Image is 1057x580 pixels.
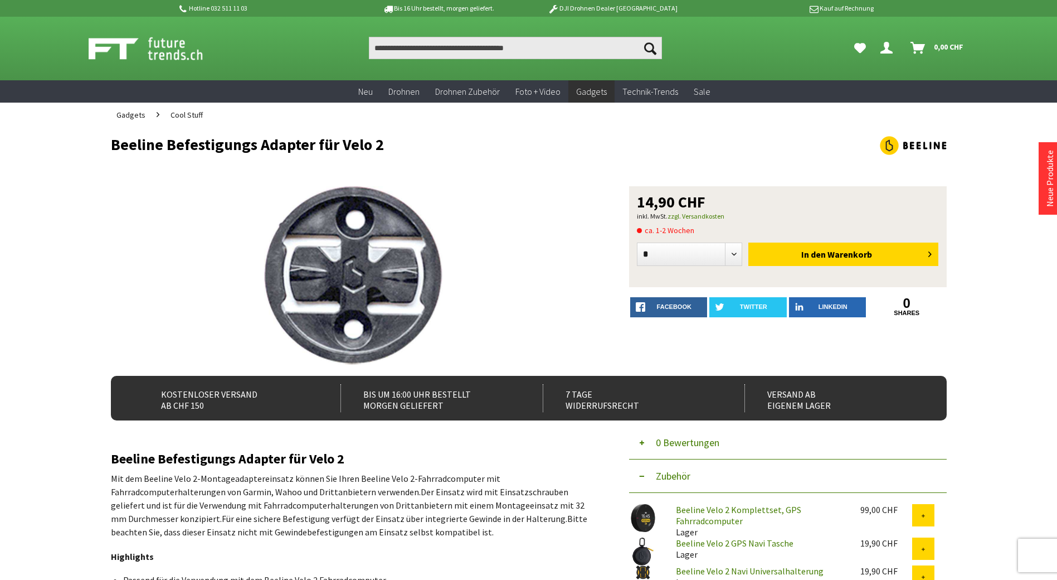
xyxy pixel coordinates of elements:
[676,504,801,526] a: Beeline Velo 2 Komplettset, GPS Fahrradcomputer
[789,297,866,317] a: LinkedIn
[849,37,871,59] a: Meine Favoriten
[622,86,678,97] span: Technik-Trends
[525,2,699,15] p: DJI Drohnen Dealer [GEOGRAPHIC_DATA]
[111,103,151,127] a: Gadgets
[508,80,568,103] a: Foto + Video
[700,2,874,15] p: Kauf auf Rechnung
[629,538,657,565] img: Beeline Velo 2 GPS Navi Tasche
[860,504,912,515] div: 99,00 CHF
[111,473,500,497] span: Mit dem Beeline Velo 2-Montageadaptereinsatz können Sie Ihren Beeline Velo 2-Fahrradcomputer mit ...
[116,110,145,120] span: Gadgets
[676,565,824,577] a: Beeline Velo 2 Navi Universalhalterung
[264,186,442,365] img: Beeline Befestigungs Adapter für Velo 2
[178,2,352,15] p: Hotline 032 511 11 03
[639,37,662,59] button: Suchen
[111,486,584,524] span: Der Einsatz wird mit Einsatzschrauben geliefert und ist für die Verwendung mit Fahrradcomputerhal...
[876,37,902,59] a: Dein Konto
[676,538,793,549] a: Beeline Velo 2 GPS Navi Tasche
[694,86,710,97] span: Sale
[568,80,615,103] a: Gadgets
[667,504,851,538] div: Lager
[629,460,947,493] button: Zubehör
[668,212,724,220] a: zzgl. Versandkosten
[427,80,508,103] a: Drohnen Zubehör
[629,504,657,532] img: Beeline Velo 2 Komplettset, GPS Fahrradcomputer
[381,80,427,103] a: Drohnen
[637,194,705,210] span: 14,90 CHF
[860,565,912,577] div: 19,90 CHF
[1044,150,1055,207] a: Neue Produkte
[615,80,686,103] a: Technik-Trends
[388,86,420,97] span: Drohnen
[709,297,787,317] a: twitter
[352,2,525,15] p: Bis 16 Uhr bestellt, morgen geliefert.
[868,310,946,317] a: shares
[89,35,227,62] img: Shop Futuretrends - zur Startseite wechseln
[637,224,694,237] span: ca. 1-2 Wochen
[515,86,561,97] span: Foto + Video
[748,243,938,266] button: In den Warenkorb
[868,297,946,310] a: 0
[637,210,939,223] p: inkl. MwSt.
[860,538,912,549] div: 19,90 CHF
[667,538,851,560] div: Lager
[576,86,607,97] span: Gadgets
[744,384,922,412] div: Versand ab eigenem Lager
[906,37,969,59] a: Warenkorb
[222,513,567,524] span: Für eine sichere Befestigung verfügt der Einsatz über integrierte Gewinde in der Halterung.
[801,249,826,260] span: In den
[111,136,780,153] h1: Beeline Befestigungs Adapter für Velo 2
[934,38,963,56] span: 0,00 CHF
[139,384,316,412] div: Kostenloser Versand ab CHF 150
[543,384,720,412] div: 7 Tage Widerrufsrecht
[165,103,208,127] a: Cool Stuff
[171,110,203,120] span: Cool Stuff
[880,136,947,155] img: Beeline
[111,452,596,466] h2: Beeline Befestigungs Adapter für Velo 2
[686,80,718,103] a: Sale
[435,86,500,97] span: Drohnen Zubehör
[358,86,373,97] span: Neu
[111,551,154,562] strong: Highlights
[350,80,381,103] a: Neu
[740,303,767,310] span: twitter
[827,249,872,260] span: Warenkorb
[369,37,662,59] input: Produkt, Marke, Kategorie, EAN, Artikelnummer…
[340,384,518,412] div: Bis um 16:00 Uhr bestellt Morgen geliefert
[630,297,708,317] a: facebook
[629,426,947,460] button: 0 Bewertungen
[819,303,847,310] span: LinkedIn
[657,303,691,310] span: facebook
